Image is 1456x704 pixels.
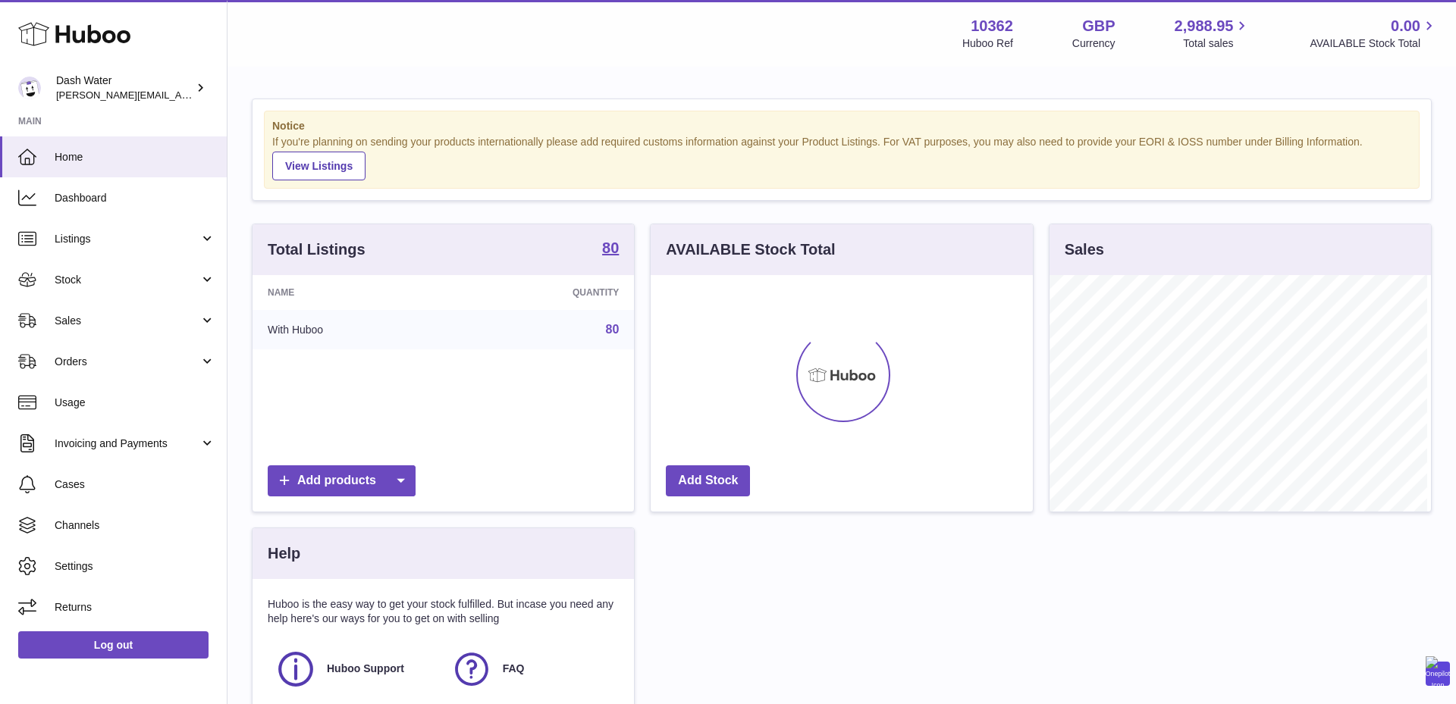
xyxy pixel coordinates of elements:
[268,597,619,626] p: Huboo is the easy way to get your stock fulfilled. But incase you need any help here's our ways f...
[268,465,416,496] a: Add products
[1391,16,1420,36] span: 0.00
[1183,36,1250,51] span: Total sales
[666,465,750,496] a: Add Stock
[55,477,215,492] span: Cases
[55,150,215,164] span: Home
[253,275,454,310] th: Name
[18,631,209,659] a: Log out
[55,355,199,369] span: Orders
[55,518,215,533] span: Channels
[268,239,366,260] h3: Total Listings
[1175,16,1234,36] span: 2,988.95
[268,543,300,564] h3: Help
[272,152,366,180] a: View Listings
[272,119,1411,133] strong: Notice
[55,273,199,287] span: Stock
[55,600,215,615] span: Returns
[606,323,620,336] a: 80
[1310,16,1438,51] a: 0.00 AVAILABLE Stock Total
[327,662,404,676] span: Huboo Support
[1065,239,1104,260] h3: Sales
[55,396,215,410] span: Usage
[55,232,199,246] span: Listings
[18,77,41,99] img: james@dash-water.com
[1072,36,1116,51] div: Currency
[602,240,619,258] a: 80
[56,89,304,101] span: [PERSON_NAME][EMAIL_ADDRESS][DOMAIN_NAME]
[971,16,1013,36] strong: 10362
[55,191,215,205] span: Dashboard
[1175,16,1251,51] a: 2,988.95 Total sales
[962,36,1013,51] div: Huboo Ref
[451,649,612,690] a: FAQ
[1082,16,1115,36] strong: GBP
[56,74,193,102] div: Dash Water
[503,662,525,676] span: FAQ
[272,135,1411,180] div: If you're planning on sending your products internationally please add required customs informati...
[55,436,199,451] span: Invoicing and Payments
[454,275,635,310] th: Quantity
[55,314,199,328] span: Sales
[253,310,454,349] td: With Huboo
[666,239,835,260] h3: AVAILABLE Stock Total
[55,559,215,574] span: Settings
[602,240,619,255] strong: 80
[275,649,436,690] a: Huboo Support
[1310,36,1438,51] span: AVAILABLE Stock Total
